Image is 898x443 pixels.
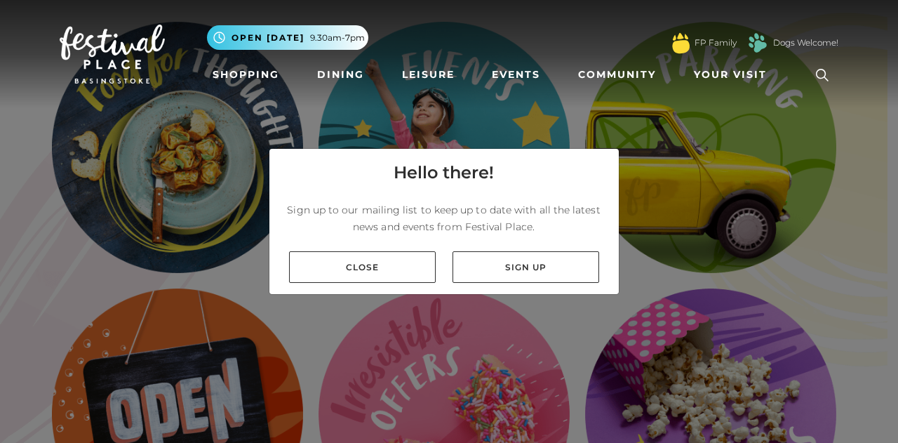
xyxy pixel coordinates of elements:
a: Sign up [453,251,599,283]
a: Leisure [396,62,460,88]
button: Open [DATE] 9.30am-7pm [207,25,368,50]
h4: Hello there! [394,160,494,185]
span: Your Visit [694,67,767,82]
a: FP Family [695,37,737,49]
a: Close [289,251,436,283]
img: Festival Place Logo [60,25,165,84]
a: Shopping [207,62,285,88]
a: Dining [311,62,370,88]
a: Events [486,62,546,88]
span: 9.30am-7pm [310,32,365,44]
span: Open [DATE] [232,32,304,44]
a: Your Visit [688,62,779,88]
p: Sign up to our mailing list to keep up to date with all the latest news and events from Festival ... [281,201,608,235]
a: Community [572,62,662,88]
a: Dogs Welcome! [773,37,838,49]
